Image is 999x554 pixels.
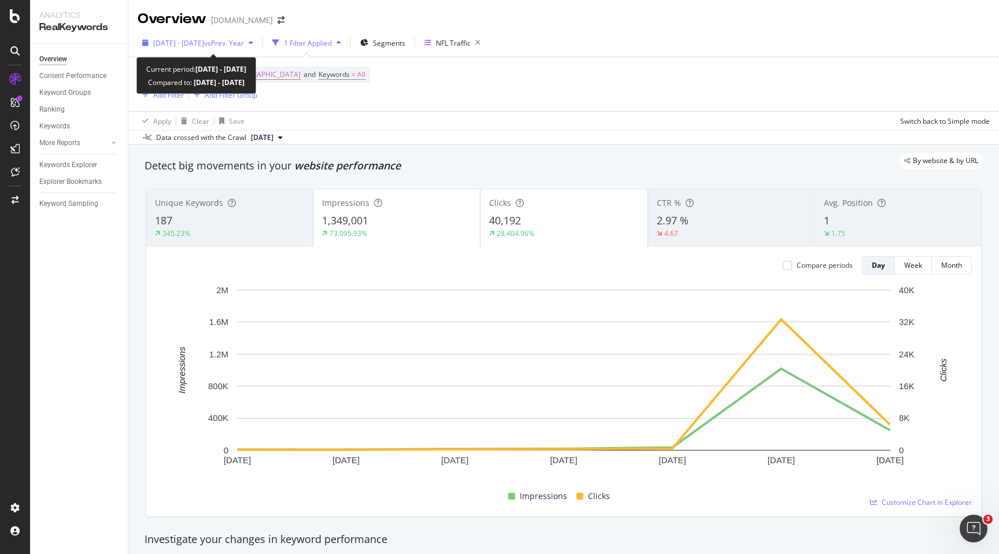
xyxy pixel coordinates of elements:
div: Current period: [146,62,246,76]
span: [GEOGRAPHIC_DATA] [231,67,301,83]
text: [DATE] [332,455,360,465]
text: 0 [899,445,904,455]
text: [DATE] [224,455,251,465]
a: Keyword Sampling [39,198,120,210]
a: Content Performance [39,70,120,82]
button: [DATE] [246,131,287,145]
div: Compare periods [797,260,853,270]
div: 4.67 [664,228,678,238]
div: 345.23% [162,228,190,238]
a: Explorer Bookmarks [39,176,120,188]
b: [DATE] - [DATE] [195,64,246,74]
div: Day [872,260,885,270]
div: Explorer Bookmarks [39,176,102,188]
a: More Reports [39,137,108,149]
span: Segments [373,38,405,48]
text: 40K [899,285,915,295]
span: Clicks [588,489,610,503]
text: 1.2M [209,349,228,359]
button: Clear [176,112,209,130]
span: Clicks [489,197,511,208]
span: [DATE] - [DATE] [153,38,204,48]
div: Add Filter [153,90,184,100]
span: Impressions [322,197,369,208]
div: Month [941,260,962,270]
div: More Reports [39,137,80,149]
text: Clicks [938,358,948,381]
div: arrow-right-arrow-left [277,16,284,24]
div: Add Filter Group [205,90,257,100]
span: 40,192 [489,213,521,227]
span: CTR % [657,197,681,208]
div: Compared to: [148,76,245,89]
button: Add Filter Group [189,88,257,102]
div: Analytics [39,9,119,21]
div: 1.75 [831,228,845,238]
a: Keywords Explorer [39,159,120,171]
button: 1 Filter Applied [268,34,346,52]
button: Add Filter [138,88,184,102]
span: 3 [983,515,993,524]
span: Unique Keywords [155,197,223,208]
a: Customize Chart in Explorer [870,497,972,507]
div: Ranking [39,104,65,116]
text: [DATE] [441,455,468,465]
button: Day [862,256,895,275]
span: 1,349,001 [322,213,368,227]
b: [DATE] - [DATE] [192,77,245,87]
span: Customize Chart in Explorer [882,497,972,507]
div: Keyword Sampling [39,198,98,210]
text: 24K [899,349,915,359]
iframe: Intercom live chat [960,515,987,542]
div: Keyword Groups [39,87,91,99]
button: Switch back to Simple mode [896,112,990,130]
span: = [351,69,356,79]
button: Save [214,112,245,130]
span: and [304,69,316,79]
div: Save [229,116,245,126]
a: Overview [39,53,120,65]
div: 28,404.96% [497,228,534,238]
button: [DATE] - [DATE]vsPrev. Year [138,34,258,52]
span: 2025 Sep. 13th [251,132,273,143]
div: RealKeywords [39,21,119,34]
text: 400K [208,413,228,423]
div: Content Performance [39,70,106,82]
button: Segments [356,34,410,52]
button: Week [895,256,932,275]
span: All [357,67,365,83]
text: 0 [224,445,228,455]
text: [DATE] [768,455,795,465]
span: 1 [824,213,830,227]
span: Impressions [520,489,567,503]
svg: A chart. [156,284,972,485]
div: Overview [39,53,67,65]
button: Month [932,256,972,275]
div: Keywords [39,120,70,132]
text: 16K [899,381,915,391]
div: [DOMAIN_NAME] [211,14,273,26]
a: Ranking [39,104,120,116]
span: vs Prev. Year [204,38,244,48]
div: Apply [153,116,171,126]
text: 8K [899,413,909,423]
text: Impressions [177,346,187,393]
button: Apply [138,112,171,130]
a: Keyword Groups [39,87,120,99]
div: Overview [138,9,206,29]
text: [DATE] [550,455,577,465]
div: Switch back to Simple mode [900,116,990,126]
span: 2.97 % [657,213,689,227]
div: legacy label [900,153,983,169]
text: [DATE] [876,455,904,465]
div: NFL Traffic [436,38,471,48]
text: 1.6M [209,317,228,327]
div: Clear [192,116,209,126]
text: 32K [899,317,915,327]
span: Keywords [319,69,350,79]
div: 1 Filter Applied [284,38,332,48]
text: [DATE] [659,455,686,465]
div: Keywords Explorer [39,159,97,171]
span: By website & by URL [913,157,978,164]
div: Week [904,260,922,270]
